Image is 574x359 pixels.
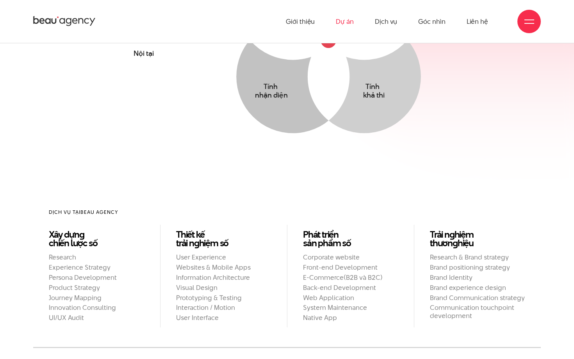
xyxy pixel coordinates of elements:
h2: Brand experience design [430,284,525,292]
h2: Persona Development [49,274,144,282]
en: g [194,236,199,249]
h2: Experience Strategy [49,263,144,272]
h2: System Maintenance [303,304,398,312]
en: g [449,228,455,241]
h2: Interaction / Motion [176,304,271,312]
h2: Brand Communication strategy [430,294,525,302]
h2: Dịch vụ tại Beau Agency [49,208,525,216]
tspan: Nội tại [134,48,154,58]
h2: Corporate website [303,253,398,261]
h2: User Experience [176,253,271,261]
a: Xây dựng chiến lược số [49,230,144,247]
h2: E-Commerce(B2B và B2C) [303,274,398,282]
h2: Research & Brand strategy [430,253,525,261]
h2: Web Application [303,294,398,302]
h2: Product Strategy [49,284,144,292]
h2: Communication touchpoint development [430,304,525,320]
h2: Visual Design [176,284,271,292]
h2: User Interface [176,314,271,322]
h2: Prototyping & Testing [176,294,271,302]
en: g [453,236,458,249]
h2: Brand Identity [430,274,525,282]
a: Thiết kếtrải nghiệm số [176,230,271,247]
h2: Journey Mapping [49,294,144,302]
a: Trải nghiệmthươnghiệu [430,230,525,247]
h2: Native App [303,314,398,322]
h2: Brand positioning strategy [430,263,525,272]
en: g [79,228,84,241]
h2: Websites & Mobile Apps [176,263,271,272]
h2: Front-end Development [303,263,398,272]
h2: Research [49,253,144,261]
h2: Back-end Development [303,284,398,292]
h2: Information Architecture [176,274,271,282]
a: Phát triểnsản phẩm số [303,230,398,247]
h2: UI/UX Audit [49,314,144,322]
h2: Innovation Consulting [49,304,144,312]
